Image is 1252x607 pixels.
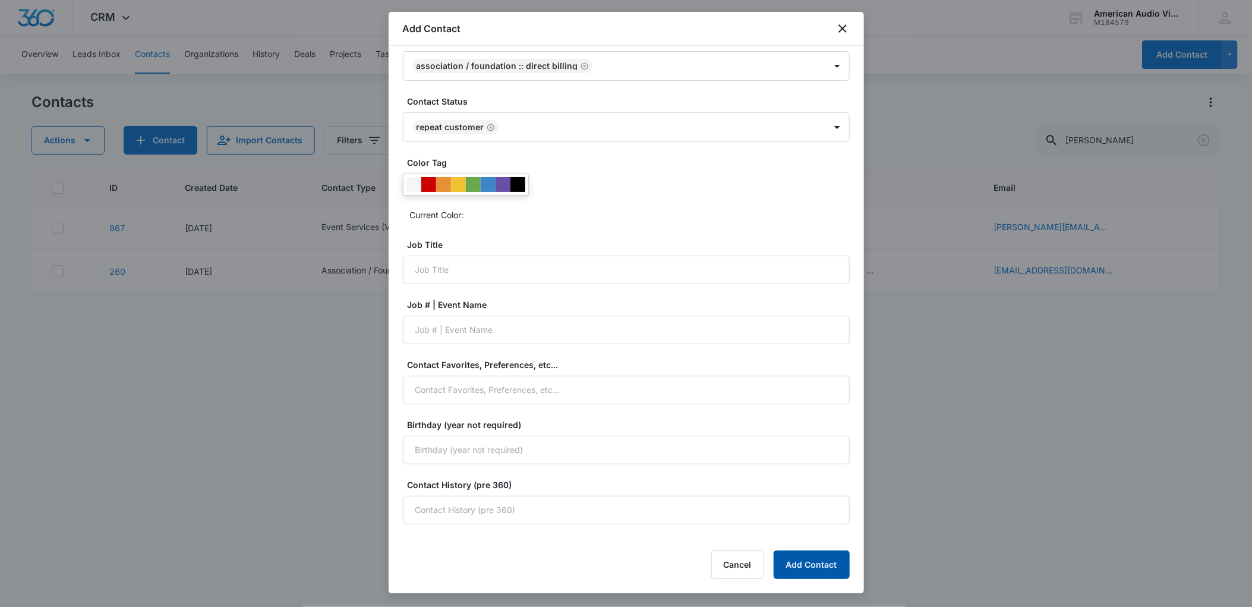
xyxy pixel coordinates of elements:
[451,177,466,192] div: #f1c232
[403,316,850,344] input: Job # | Event Name
[578,62,589,70] div: Remove Association / Foundation :: Direct Billing
[421,177,436,192] div: #CC0000
[417,123,484,131] div: Repeat Customer
[510,177,525,192] div: #000000
[484,123,495,131] div: Remove Repeat Customer
[408,419,854,431] label: Birthday (year not required)
[835,21,850,36] button: close
[408,156,854,169] label: Color Tag
[408,238,854,251] label: Job Title
[403,21,461,36] h1: Add Contact
[774,551,850,579] button: Add Contact
[403,436,850,464] input: Birthday (year not required)
[408,95,854,108] label: Contact Status
[417,62,578,70] div: Association / Foundation :: Direct Billing
[481,177,496,192] div: #3d85c6
[711,551,764,579] button: Cancel
[403,496,850,524] input: Contact History (pre 360)
[436,177,451,192] div: #e69138
[410,209,464,221] p: Current Color:
[496,177,510,192] div: #674ea7
[406,177,421,192] div: #F6F6F6
[403,376,850,404] input: Contact Favorites, Preferences, etc...
[408,358,854,371] label: Contact Favorites, Preferences, etc...
[408,298,854,311] label: Job # | Event Name
[403,256,850,284] input: Job Title
[466,177,481,192] div: #6aa84f
[408,479,854,491] label: Contact History (pre 360)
